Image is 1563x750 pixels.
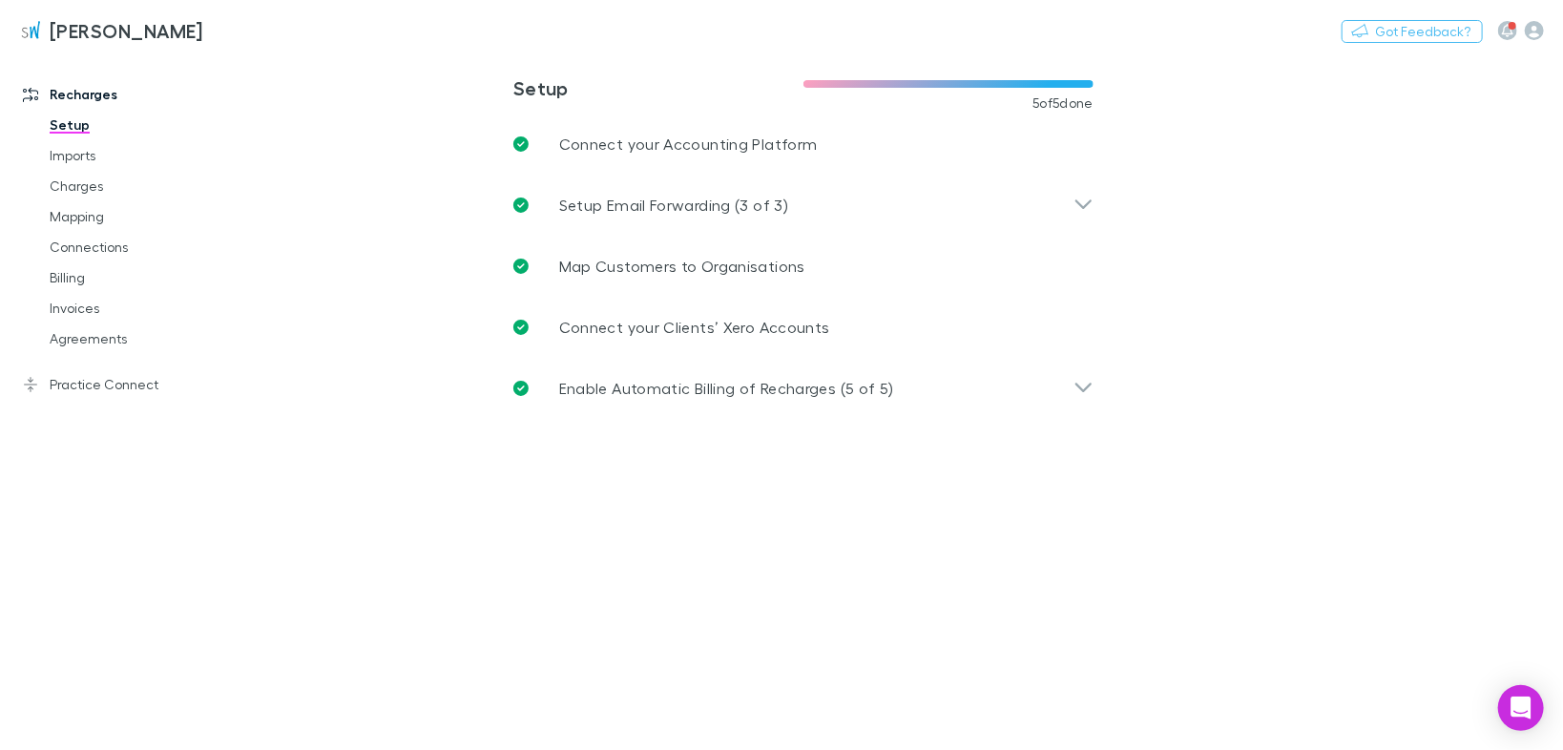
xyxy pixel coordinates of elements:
[31,171,250,201] a: Charges
[4,369,250,400] a: Practice Connect
[31,110,250,140] a: Setup
[31,232,250,262] a: Connections
[8,8,215,53] a: [PERSON_NAME]
[513,76,803,99] h3: Setup
[1342,20,1483,43] button: Got Feedback?
[31,140,250,171] a: Imports
[31,323,250,354] a: Agreements
[4,79,250,110] a: Recharges
[19,19,42,42] img: Sinclair Wilson's Logo
[498,358,1109,419] div: Enable Automatic Billing of Recharges (5 of 5)
[31,201,250,232] a: Mapping
[559,194,788,217] p: Setup Email Forwarding (3 of 3)
[559,377,894,400] p: Enable Automatic Billing of Recharges (5 of 5)
[498,114,1109,175] a: Connect your Accounting Platform
[559,316,830,339] p: Connect your Clients’ Xero Accounts
[498,297,1109,358] a: Connect your Clients’ Xero Accounts
[1032,95,1094,111] span: 5 of 5 done
[31,262,250,293] a: Billing
[1498,685,1544,731] div: Open Intercom Messenger
[498,175,1109,236] div: Setup Email Forwarding (3 of 3)
[31,293,250,323] a: Invoices
[50,19,203,42] h3: [PERSON_NAME]
[559,133,818,156] p: Connect your Accounting Platform
[559,255,805,278] p: Map Customers to Organisations
[498,236,1109,297] a: Map Customers to Organisations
